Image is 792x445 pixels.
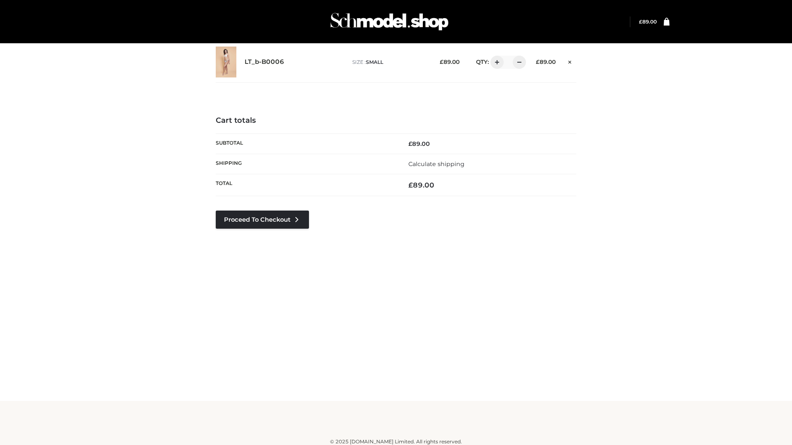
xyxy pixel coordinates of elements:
th: Total [216,174,396,196]
span: £ [408,140,412,148]
bdi: 89.00 [408,140,430,148]
a: Remove this item [564,56,576,66]
span: £ [639,19,642,25]
span: £ [536,59,540,65]
bdi: 89.00 [440,59,460,65]
img: Schmodel Admin 964 [328,5,451,38]
bdi: 89.00 [639,19,657,25]
span: £ [440,59,443,65]
span: £ [408,181,413,189]
th: Shipping [216,154,396,174]
a: Proceed to Checkout [216,211,309,229]
th: Subtotal [216,133,396,154]
div: QTY: [468,56,523,69]
span: SMALL [366,59,383,65]
bdi: 89.00 [408,181,434,189]
a: LT_b-B0006 [245,58,284,66]
h4: Cart totals [216,116,576,125]
p: size : [352,59,427,66]
bdi: 89.00 [536,59,556,65]
a: £89.00 [639,19,657,25]
a: Calculate shipping [408,160,464,168]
